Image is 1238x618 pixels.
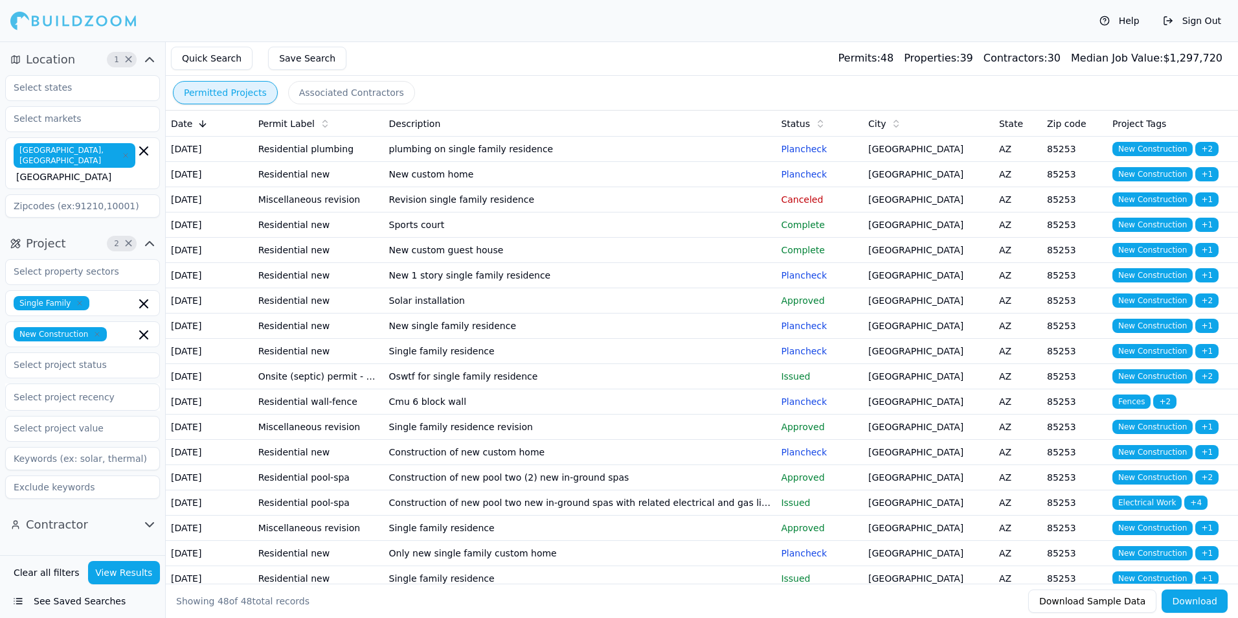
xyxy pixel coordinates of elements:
td: Residential new [253,339,384,364]
td: Single family residence revision [384,415,776,440]
td: AZ [994,566,1042,591]
button: Help [1093,10,1146,31]
td: [DATE] [166,314,253,339]
td: AZ [994,516,1042,541]
td: Revision single family residence [384,187,776,212]
input: Exclude keywords [5,475,160,499]
span: Median Job Value: [1071,52,1163,64]
span: + 2 [1195,369,1219,383]
td: [DATE] [166,415,253,440]
td: 85253 [1042,440,1107,465]
td: [GEOGRAPHIC_DATA] [863,238,994,263]
td: New single family residence [384,314,776,339]
td: [DATE] [166,162,253,187]
td: 85253 [1042,162,1107,187]
td: Cmu 6 block wall [384,389,776,415]
td: Construction of new pool two new in-ground spas with related electrical and gas line improvements [384,490,776,516]
td: Residential new [253,238,384,263]
td: AZ [994,490,1042,516]
span: 48 [241,596,253,606]
button: Sign Out [1156,10,1228,31]
span: + 1 [1195,344,1219,358]
button: Save Search [268,47,346,70]
span: New Construction [1112,142,1193,156]
span: New Construction [1112,571,1193,586]
td: Residential new [253,541,384,566]
td: Residential new [253,212,384,238]
div: 39 [904,51,973,66]
td: plumbing on single family residence [384,137,776,162]
td: 85253 [1042,263,1107,288]
span: + 4 [1184,496,1208,510]
p: Plancheck [781,143,858,155]
td: [GEOGRAPHIC_DATA] [863,364,994,389]
td: 85253 [1042,566,1107,591]
input: Select property sectors [6,260,143,283]
td: Single family residence [384,339,776,364]
span: + 1 [1195,445,1219,459]
span: 2 [110,237,123,250]
td: New 1 story single family residence [384,263,776,288]
p: Canceled [781,193,858,206]
span: New Construction [1112,470,1193,485]
span: Zip code [1047,117,1086,130]
button: Contractor [5,514,160,535]
input: Zipcodes (ex:91210,10001) [5,194,160,218]
td: [DATE] [166,389,253,415]
td: [GEOGRAPHIC_DATA] [863,541,994,566]
td: [DATE] [166,212,253,238]
input: Select states [6,76,143,99]
p: Issued [781,496,858,509]
span: Fences [1112,395,1151,409]
td: Oswtf for single family residence [384,364,776,389]
button: Project2Clear Project filters [5,233,160,254]
button: Quick Search [171,47,253,70]
p: Approved [781,294,858,307]
p: Plancheck [781,269,858,282]
td: AZ [994,187,1042,212]
td: AZ [994,440,1042,465]
span: Project Tags [1112,117,1166,130]
td: Solar installation [384,288,776,314]
p: Issued [781,370,858,383]
span: + 2 [1195,142,1219,156]
span: New Construction [14,327,107,341]
td: AZ [994,541,1042,566]
button: Clear all filters [10,561,83,584]
span: + 1 [1195,218,1219,232]
td: [DATE] [166,566,253,591]
td: Single family residence [384,516,776,541]
span: New Construction [1112,319,1193,333]
button: See Saved Searches [5,589,160,613]
span: Contractors: [984,52,1048,64]
span: Clear Location filters [124,56,133,63]
td: [DATE] [166,541,253,566]
td: Onsite (septic) permit - (phase 2) [253,364,384,389]
p: Plancheck [781,319,858,332]
span: Permits: [838,52,881,64]
span: New Construction [1112,268,1193,282]
span: Status [781,117,810,130]
span: + 1 [1195,243,1219,257]
td: [GEOGRAPHIC_DATA] [863,516,994,541]
span: + 1 [1195,420,1219,434]
input: Select project status [6,353,143,376]
span: New Construction [1112,218,1193,232]
td: Sports court [384,212,776,238]
p: Plancheck [781,547,858,560]
td: [DATE] [166,440,253,465]
td: 85253 [1042,212,1107,238]
td: 85253 [1042,541,1107,566]
td: Residential wall-fence [253,389,384,415]
td: [GEOGRAPHIC_DATA] [863,490,994,516]
td: 85253 [1042,314,1107,339]
td: [GEOGRAPHIC_DATA] [863,314,994,339]
div: Showing of total records [176,595,309,608]
span: New Construction [1112,167,1193,181]
td: [DATE] [166,516,253,541]
td: AZ [994,162,1042,187]
span: New Construction [1112,293,1193,308]
td: AZ [994,212,1042,238]
p: Plancheck [781,168,858,181]
p: Complete [781,244,858,257]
